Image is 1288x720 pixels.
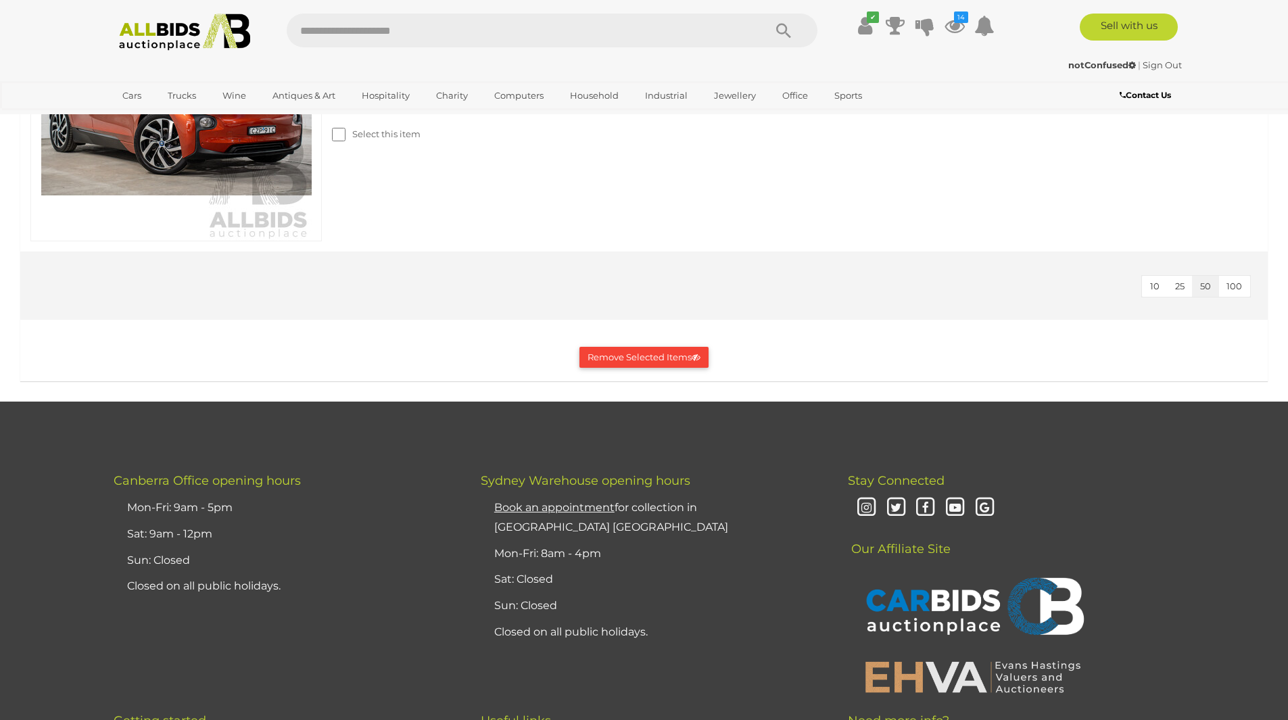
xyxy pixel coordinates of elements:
button: 50 [1192,276,1219,297]
a: Household [561,85,627,107]
i: ✔ [867,11,879,23]
button: 100 [1218,276,1250,297]
a: [GEOGRAPHIC_DATA] [114,107,227,129]
i: Facebook [913,496,937,520]
li: Sun: Closed [491,593,814,619]
a: ✔ [855,14,876,38]
a: Office [773,85,817,107]
u: Book an appointment [494,501,615,514]
a: 14 [945,14,965,38]
span: 10 [1150,281,1160,291]
a: Industrial [636,85,696,107]
span: Sydney Warehouse opening hours [481,473,690,488]
a: Contact Us [1120,88,1174,103]
a: Sell with us [1080,14,1178,41]
a: Computers [485,85,552,107]
button: Remove Selected Items [579,347,709,368]
a: Antiques & Art [264,85,344,107]
li: Sun: Closed [124,548,447,574]
span: 25 [1175,281,1185,291]
span: Canberra Office opening hours [114,473,301,488]
button: 25 [1167,276,1193,297]
li: Sat: Closed [491,567,814,593]
img: EHVA | Evans Hastings Valuers and Auctioneers [858,659,1088,694]
li: Mon-Fri: 8am - 4pm [491,541,814,567]
a: Sports [826,85,871,107]
button: 10 [1142,276,1168,297]
b: Contact Us [1120,90,1171,100]
i: Instagram [855,496,878,520]
span: | [1138,59,1141,70]
span: Stay Connected [848,473,945,488]
img: Allbids.com.au [112,14,258,51]
i: 14 [954,11,968,23]
a: Trucks [159,85,205,107]
li: Mon-Fri: 9am - 5pm [124,495,447,521]
a: Cars [114,85,150,107]
a: Hospitality [353,85,419,107]
i: Google [973,496,997,520]
a: Wine [214,85,255,107]
i: Youtube [943,496,967,520]
strong: notConfused [1068,59,1136,70]
span: 50 [1200,281,1211,291]
span: Our Affiliate Site [848,521,951,556]
span: 100 [1226,281,1242,291]
button: Search [750,14,817,47]
li: Closed on all public holidays. [124,573,447,600]
a: Jewellery [705,85,765,107]
label: Select this item [332,128,421,141]
a: Book an appointmentfor collection in [GEOGRAPHIC_DATA] [GEOGRAPHIC_DATA] [494,501,728,533]
a: Charity [427,85,477,107]
i: Twitter [884,496,908,520]
li: Sat: 9am - 12pm [124,521,447,548]
img: CARBIDS Auctionplace [858,563,1088,652]
a: notConfused [1068,59,1138,70]
a: Sign Out [1143,59,1182,70]
li: Closed on all public holidays. [491,619,814,646]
